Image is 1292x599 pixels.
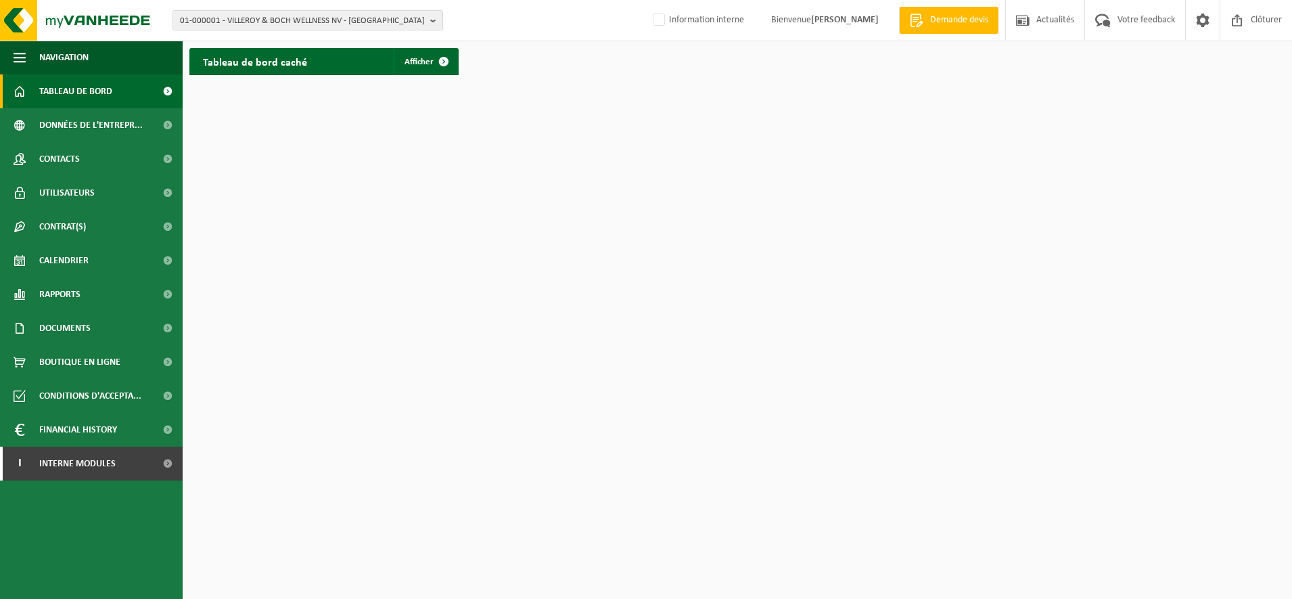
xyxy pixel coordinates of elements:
[39,447,116,481] span: Interne modules
[39,108,143,142] span: Données de l'entrepr...
[39,74,112,108] span: Tableau de bord
[14,447,26,481] span: I
[180,11,425,31] span: 01-000001 - VILLEROY & BOCH WELLNESS NV - [GEOGRAPHIC_DATA]
[39,176,95,210] span: Utilisateurs
[927,14,992,27] span: Demande devis
[39,142,80,176] span: Contacts
[39,210,86,244] span: Contrat(s)
[405,58,434,66] span: Afficher
[650,10,744,30] label: Information interne
[39,311,91,345] span: Documents
[39,345,120,379] span: Boutique en ligne
[39,41,89,74] span: Navigation
[39,278,80,311] span: Rapports
[39,379,141,413] span: Conditions d'accepta...
[172,10,443,30] button: 01-000001 - VILLEROY & BOCH WELLNESS NV - [GEOGRAPHIC_DATA]
[189,48,321,74] h2: Tableau de bord caché
[811,15,879,25] strong: [PERSON_NAME]
[899,7,998,34] a: Demande devis
[394,48,457,75] a: Afficher
[39,244,89,278] span: Calendrier
[39,413,117,447] span: Financial History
